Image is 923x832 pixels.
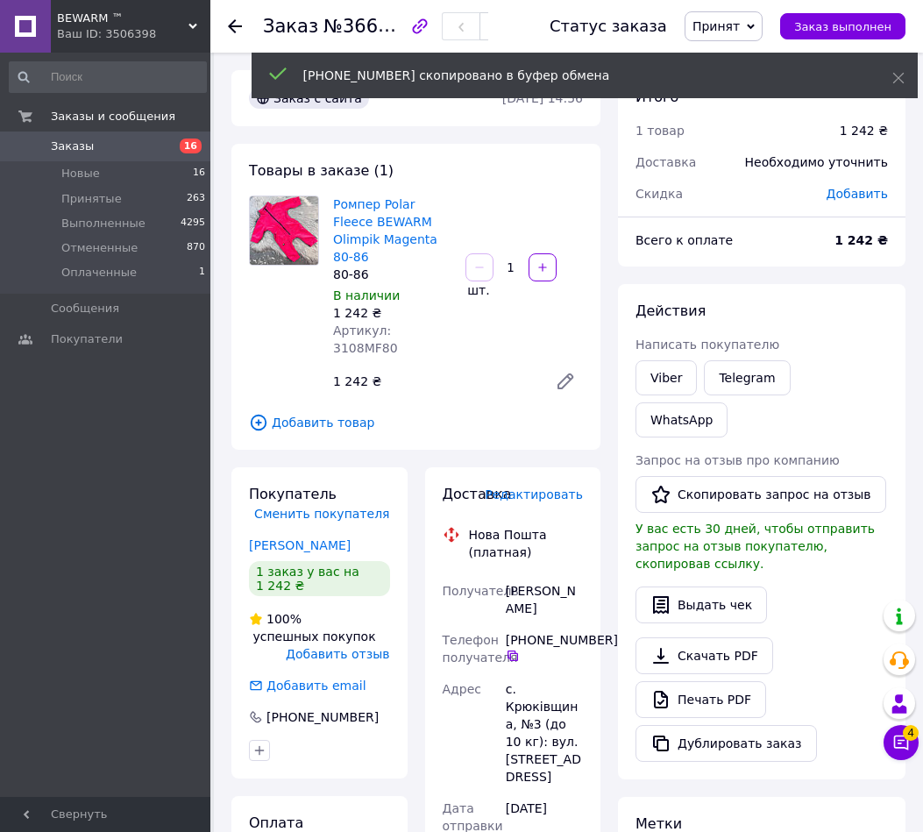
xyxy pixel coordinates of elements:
span: Отмененные [61,240,138,256]
div: [PHONE_NUMBER] [265,708,380,726]
span: Доставка [443,486,512,502]
span: Телефон получателя [443,633,518,665]
span: Действия [635,302,706,319]
span: Заказы и сообщения [51,109,175,124]
input: Поиск [9,61,207,93]
span: Запрос на отзыв про компанию [635,453,840,467]
span: №366311506 [323,15,448,37]
span: Добавить отзыв [286,647,389,661]
b: 1 242 ₴ [834,233,888,247]
span: Получатель [443,584,519,598]
div: Ваш ID: 3506398 [57,26,210,42]
span: Выполненные [61,216,146,231]
span: Артикул: 3108MF80 [333,324,398,355]
span: 100% [266,612,302,626]
div: Необходимо уточнить [735,143,898,181]
span: Покупатели [51,331,123,347]
a: Viber [635,360,697,395]
span: 1 товар [635,124,685,138]
a: Telegram [704,360,790,395]
span: Оплаченные [61,265,137,281]
img: Ромпер Polar Fleece BEWARM Olimpik Magenta 80-86 [250,196,318,265]
span: Написать покупателю [635,338,779,352]
div: [PERSON_NAME] [502,575,586,624]
span: Принят [692,19,740,33]
span: Принятые [61,191,122,207]
div: 1 242 ₴ [333,304,451,322]
div: 1 заказ у вас на 1 242 ₴ [249,561,390,596]
div: успешных покупок [249,610,390,645]
span: Скидка [635,187,683,201]
button: Скопировать запрос на отзыв [635,476,886,513]
span: Редактировать [485,487,583,501]
span: 870 [187,240,205,256]
button: Дублировать заказ [635,725,817,762]
span: Всего к оплате [635,233,733,247]
span: Добавить [827,187,888,201]
span: 16 [193,166,205,181]
span: Оплата [249,814,303,831]
span: Адрес [443,682,481,696]
div: Добавить email [265,677,368,694]
span: Метки [635,815,682,832]
span: Доставка [635,155,696,169]
a: [PERSON_NAME] [249,538,351,552]
div: Добавить email [247,677,368,694]
span: Добавить товар [249,413,583,432]
button: Чат с покупателем4 [884,725,919,760]
div: [PHONE_NUMBER] [506,631,583,663]
a: Ромпер Polar Fleece BEWARM Olimpik Magenta 80-86 [333,197,437,264]
span: 4295 [181,216,205,231]
button: Заказ выполнен [780,13,905,39]
div: 1 242 ₴ [840,122,888,139]
a: Скачать PDF [635,637,773,674]
span: Покупатель [249,486,337,502]
span: 263 [187,191,205,207]
span: Заказы [51,139,94,154]
span: В наличии [333,288,400,302]
div: с. Крюківщина, №3 (до 10 кг): вул. [STREET_ADDRESS] [502,673,586,793]
a: Печать PDF [635,681,766,718]
div: Статус заказа [550,18,667,35]
div: Вернуться назад [228,18,242,35]
span: Сообщения [51,301,119,316]
div: Заказ с сайта [249,88,369,109]
button: Выдать чек [635,587,767,623]
div: Нова Пошта (платная) [465,526,588,561]
div: шт. [464,281,492,299]
span: Сменить покупателя [254,507,389,521]
span: 4 [903,725,919,741]
a: WhatsApp [635,402,728,437]
span: BEWARM ™ [57,11,188,26]
span: Заказ [263,16,318,37]
div: 80-86 [333,266,451,283]
span: У вас есть 30 дней, чтобы отправить запрос на отзыв покупателю, скопировав ссылку. [635,522,875,571]
div: 1 242 ₴ [326,369,541,394]
a: Редактировать [548,364,583,399]
span: 1 [199,265,205,281]
div: [PHONE_NUMBER] скопировано в буфер обмена [303,67,848,84]
span: Новые [61,166,100,181]
span: Товары в заказе (1) [249,162,394,179]
span: 16 [180,139,202,153]
span: Заказ выполнен [794,20,891,33]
